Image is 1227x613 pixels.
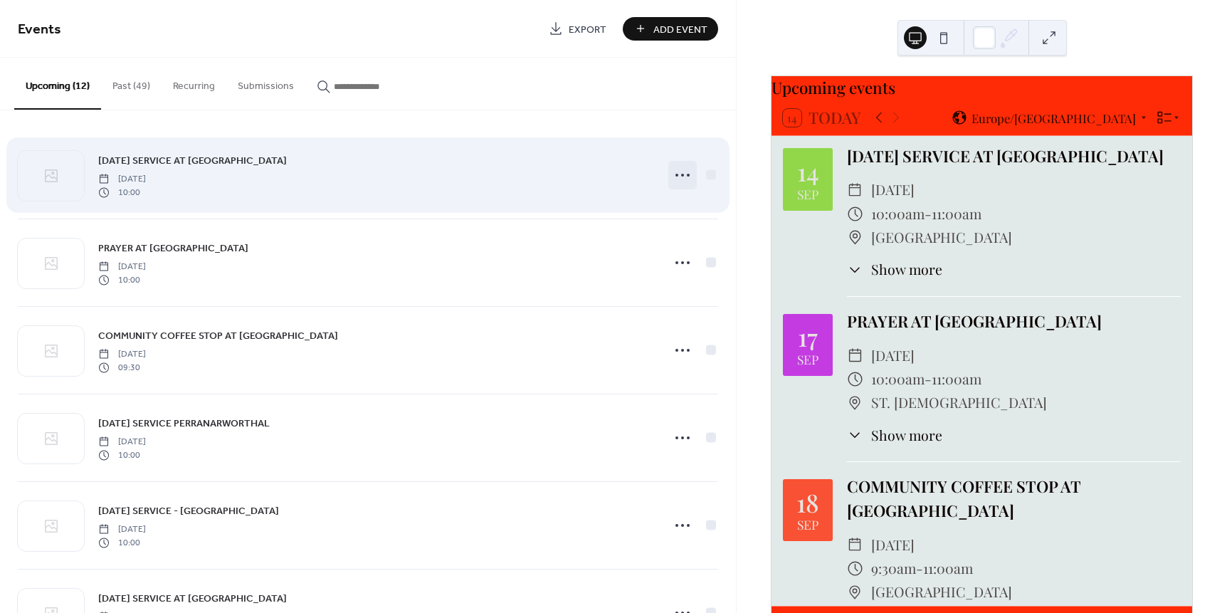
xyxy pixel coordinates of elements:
[98,241,248,256] span: PRAYER AT [GEOGRAPHIC_DATA]
[653,22,707,37] span: Add Event
[797,518,818,531] div: Sep
[925,367,932,391] span: -
[871,533,915,557] span: [DATE]
[18,16,61,43] span: Events
[98,329,338,344] span: COMMUNITY COFFEE STOP AT [GEOGRAPHIC_DATA]
[923,557,973,580] span: 11:00am
[98,592,287,607] span: [DATE] SERVICE AT [GEOGRAPHIC_DATA]
[871,391,1047,414] span: ST. [DEMOGRAPHIC_DATA]
[871,259,942,280] span: Show more
[98,504,279,519] span: [DATE] SERVICE - [GEOGRAPHIC_DATA]
[871,580,1012,604] span: [GEOGRAPHIC_DATA]
[538,17,617,41] a: Export
[871,226,1012,249] span: [GEOGRAPHIC_DATA]
[798,324,818,349] div: 17
[971,112,1136,124] span: Europe/[GEOGRAPHIC_DATA]
[847,580,863,604] div: ​
[847,344,863,367] div: ​
[162,58,226,108] button: Recurring
[226,58,305,108] button: Submissions
[932,367,981,391] span: 11:00am
[847,533,863,557] div: ​
[871,367,925,391] span: 10:00am
[871,344,915,367] span: [DATE]
[101,58,162,108] button: Past (49)
[98,449,146,461] span: 10:00
[98,436,146,449] span: [DATE]
[871,178,915,201] span: [DATE]
[772,76,1192,100] div: Upcoming events
[98,361,146,374] span: 09:30
[797,159,819,184] div: 14
[796,490,819,515] div: 18
[98,328,338,344] a: COMMUNITY COFFEE STOP AT [GEOGRAPHIC_DATA]
[847,425,863,446] div: ​
[847,259,942,280] button: ​Show more
[98,523,146,536] span: [DATE]
[14,58,101,110] button: Upcoming (12)
[98,415,270,431] a: [DATE] SERVICE PERRANARWORTHAL
[98,261,146,273] span: [DATE]
[98,186,146,199] span: 10:00
[847,475,1181,523] div: COMMUNITY COFFEE STOP AT [GEOGRAPHIC_DATA]
[932,202,981,226] span: 11:00am
[847,226,863,249] div: ​
[98,348,146,361] span: [DATE]
[847,145,1181,169] div: [DATE] SERVICE AT [GEOGRAPHIC_DATA]
[847,259,863,280] div: ​
[98,152,287,169] a: [DATE] SERVICE AT [GEOGRAPHIC_DATA]
[98,590,287,607] a: [DATE] SERVICE AT [GEOGRAPHIC_DATA]
[797,188,818,201] div: Sep
[847,367,863,391] div: ​
[797,353,818,366] div: Sep
[847,202,863,226] div: ​
[871,425,942,446] span: Show more
[871,557,916,580] span: 9:30am
[871,202,925,226] span: 10:00am
[98,240,248,256] a: PRAYER AT [GEOGRAPHIC_DATA]
[98,273,146,286] span: 10:00
[925,202,932,226] span: -
[98,416,270,431] span: [DATE] SERVICE PERRANARWORTHAL
[916,557,923,580] span: -
[847,391,863,414] div: ​
[847,178,863,201] div: ​
[847,557,863,580] div: ​
[98,154,287,169] span: [DATE] SERVICE AT [GEOGRAPHIC_DATA]
[98,173,146,186] span: [DATE]
[98,503,279,519] a: [DATE] SERVICE - [GEOGRAPHIC_DATA]
[569,22,606,37] span: Export
[847,425,942,446] button: ​Show more
[847,310,1181,334] div: PRAYER AT [GEOGRAPHIC_DATA]
[98,536,146,549] span: 10:00
[623,17,718,41] button: Add Event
